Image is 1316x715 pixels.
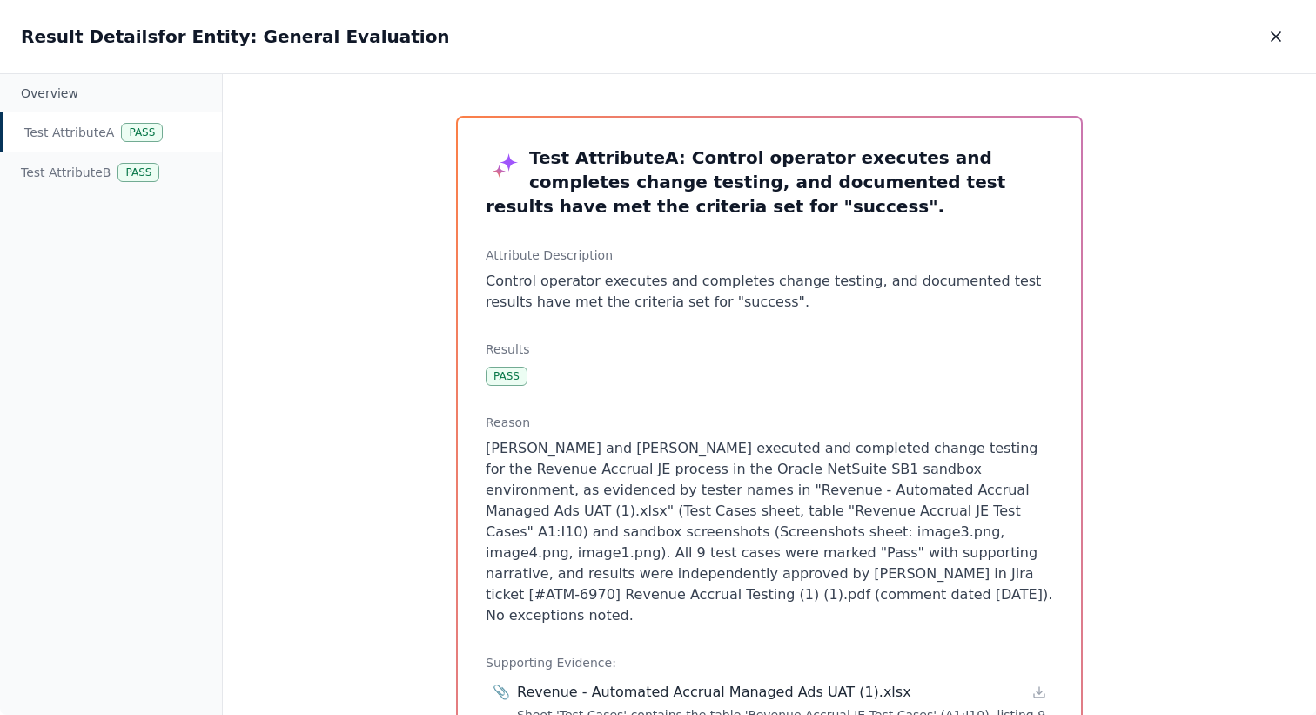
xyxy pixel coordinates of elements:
[486,438,1053,626] p: [PERSON_NAME] and [PERSON_NAME] executed and completed change testing for the Revenue Accrual JE ...
[121,123,163,142] div: Pass
[486,341,1053,358] h3: Results
[486,367,527,386] div: Pass
[486,246,1053,264] h3: Attribute Description
[486,271,1053,313] p: Control operator executes and completes change testing, and documented test results have met the ...
[486,145,1053,219] h3: Test Attribute A : Control operator executes and completes change testing, and documented test re...
[493,682,510,703] span: 📎
[517,682,911,703] div: Revenue - Automated Accrual Managed Ads UAT (1).xlsx
[486,654,1053,671] h3: Supporting Evidence:
[1032,685,1046,699] a: Download file
[21,24,450,49] h2: Result Details for Entity: General Evaluation
[486,414,1053,431] h3: Reason
[117,163,159,182] div: Pass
